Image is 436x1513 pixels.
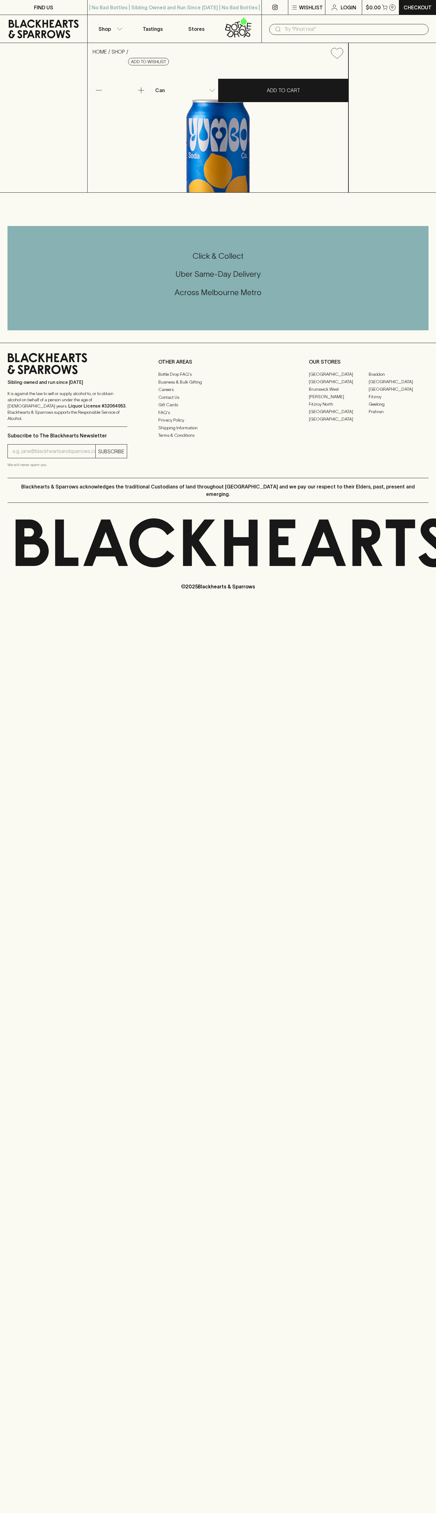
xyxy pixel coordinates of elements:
[267,87,300,94] p: ADD TO CART
[299,4,323,11] p: Wishlist
[158,432,278,439] a: Terms & Conditions
[328,45,346,61] button: Add to wishlist
[158,417,278,424] a: Privacy Policy
[155,87,165,94] p: Can
[369,408,429,415] a: Prahran
[158,386,278,394] a: Careers
[369,370,429,378] a: Braddon
[112,49,125,54] a: SHOP
[404,4,432,11] p: Checkout
[309,400,369,408] a: Fitzroy North
[158,409,278,416] a: FAQ's
[153,84,218,97] div: Can
[391,6,394,9] p: 0
[7,287,429,298] h5: Across Melbourne Metro
[98,25,111,33] p: Shop
[366,4,381,11] p: $0.00
[158,394,278,401] a: Contact Us
[369,400,429,408] a: Geelong
[369,393,429,400] a: Fitzroy
[369,378,429,385] a: [GEOGRAPHIC_DATA]
[7,390,127,422] p: It is against the law to sell or supply alcohol to, or to obtain alcohol on behalf of a person un...
[341,4,356,11] p: Login
[143,25,163,33] p: Tastings
[309,385,369,393] a: Brunswick West
[68,403,126,408] strong: Liquor License #32064953
[7,379,127,385] p: Sibling owned and run since [DATE]
[96,445,127,458] button: SUBSCRIBE
[88,64,348,192] img: 20700.png
[309,378,369,385] a: [GEOGRAPHIC_DATA]
[309,370,369,378] a: [GEOGRAPHIC_DATA]
[218,79,348,102] button: ADD TO CART
[158,371,278,378] a: Bottle Drop FAQ's
[158,424,278,431] a: Shipping Information
[88,15,131,43] button: Shop
[93,49,107,54] a: HOME
[188,25,204,33] p: Stores
[7,432,127,439] p: Subscribe to The Blackhearts Newsletter
[12,483,424,498] p: Blackhearts & Sparrows acknowledges the traditional Custodians of land throughout [GEOGRAPHIC_DAT...
[98,448,124,455] p: SUBSCRIBE
[309,358,429,365] p: OUR STORES
[128,58,169,65] button: Add to wishlist
[158,378,278,386] a: Business & Bulk Gifting
[12,446,95,456] input: e.g. jane@blackheartsandsparrows.com.au
[369,385,429,393] a: [GEOGRAPHIC_DATA]
[309,408,369,415] a: [GEOGRAPHIC_DATA]
[309,393,369,400] a: [PERSON_NAME]
[158,358,278,365] p: OTHER AREAS
[7,462,127,468] p: We will never spam you
[158,401,278,409] a: Gift Cards
[309,415,369,423] a: [GEOGRAPHIC_DATA]
[34,4,53,11] p: FIND US
[131,15,175,43] a: Tastings
[175,15,218,43] a: Stores
[7,269,429,279] h5: Uber Same-Day Delivery
[284,24,424,34] input: Try "Pinot noir"
[7,226,429,330] div: Call to action block
[7,251,429,261] h5: Click & Collect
